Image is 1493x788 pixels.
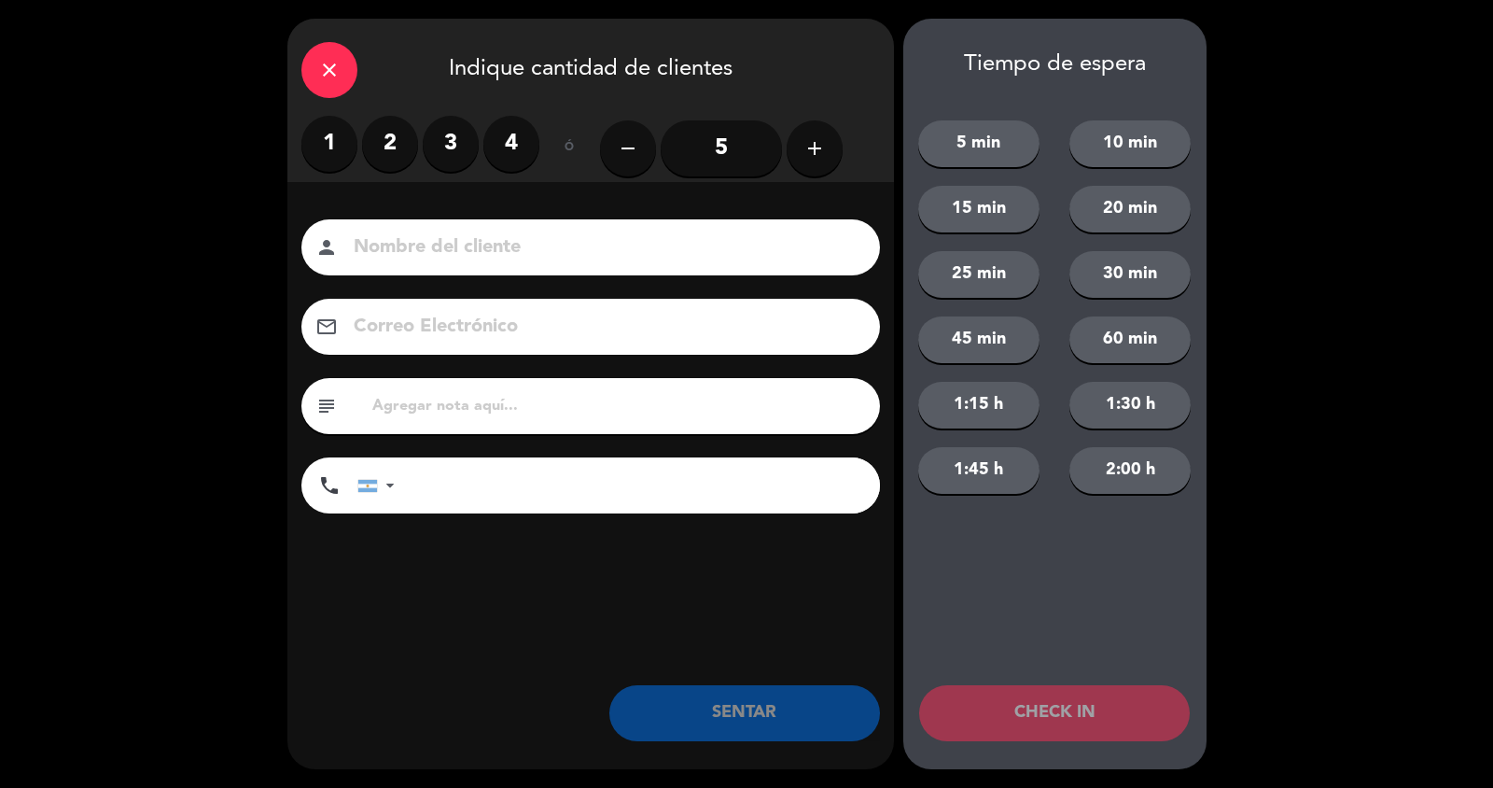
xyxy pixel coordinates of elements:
button: CHECK IN [919,685,1190,741]
button: add [787,120,843,176]
i: close [318,59,341,81]
label: 1 [301,116,357,172]
div: Argentina: +54 [358,458,401,513]
i: add [803,137,826,160]
button: 1:15 h [918,382,1040,429]
button: SENTAR [609,685,880,741]
button: 10 min [1069,120,1191,167]
label: 4 [483,116,539,172]
i: remove [617,137,639,160]
button: 5 min [918,120,1040,167]
div: Indique cantidad de clientes [287,19,894,116]
i: email [315,316,338,338]
i: person [315,236,338,259]
i: subject [315,395,338,417]
button: 15 min [918,186,1040,232]
i: phone [318,474,341,497]
button: 1:45 h [918,447,1040,494]
input: Correo Electrónico [352,311,856,344]
button: 2:00 h [1069,447,1191,494]
div: ó [539,116,600,181]
label: 3 [423,116,479,172]
button: 60 min [1069,317,1191,363]
button: 1:30 h [1069,382,1191,429]
button: remove [600,120,656,176]
button: 45 min [918,317,1040,363]
div: Tiempo de espera [903,51,1207,78]
button: 25 min [918,251,1040,298]
button: 20 min [1069,186,1191,232]
label: 2 [362,116,418,172]
button: 30 min [1069,251,1191,298]
input: Nombre del cliente [352,232,856,264]
input: Agregar nota aquí... [370,393,866,419]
